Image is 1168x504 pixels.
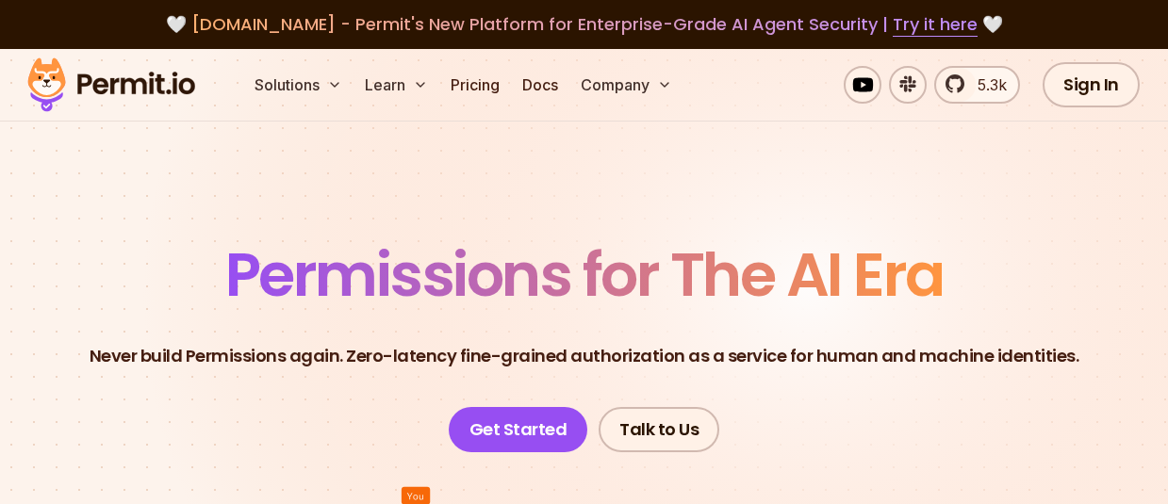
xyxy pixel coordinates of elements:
span: 5.3k [966,73,1007,96]
span: [DOMAIN_NAME] - Permit's New Platform for Enterprise-Grade AI Agent Security | [191,12,978,36]
a: Docs [515,66,566,104]
button: Company [573,66,680,104]
p: Never build Permissions again. Zero-latency fine-grained authorization as a service for human and... [90,343,1079,369]
a: Get Started [449,407,588,452]
a: Pricing [443,66,507,104]
a: Try it here [893,12,978,37]
div: 🤍 🤍 [45,11,1123,38]
a: Talk to Us [599,407,719,452]
a: Sign In [1043,62,1140,107]
button: Learn [357,66,436,104]
button: Solutions [247,66,350,104]
span: Permissions for The AI Era [225,233,944,317]
img: Permit logo [19,53,204,117]
a: 5.3k [934,66,1020,104]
